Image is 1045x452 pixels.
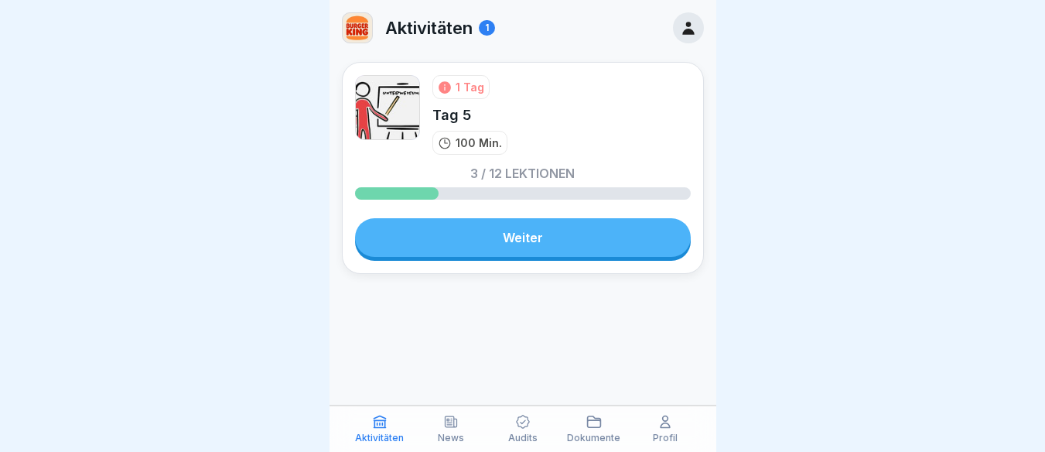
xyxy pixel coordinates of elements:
[385,18,473,38] p: Aktivitäten
[355,75,420,140] img: vy1vuzxsdwx3e5y1d1ft51l0.png
[438,433,464,443] p: News
[567,433,620,443] p: Dokumente
[432,105,507,125] div: Tag 5
[508,433,538,443] p: Audits
[456,79,484,95] div: 1 Tag
[355,218,691,257] a: Weiter
[456,135,502,151] p: 100 Min.
[343,13,372,43] img: w2f18lwxr3adf3talrpwf6id.png
[653,433,678,443] p: Profil
[479,20,495,36] div: 1
[355,433,404,443] p: Aktivitäten
[470,167,575,180] p: 3 / 12 Lektionen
